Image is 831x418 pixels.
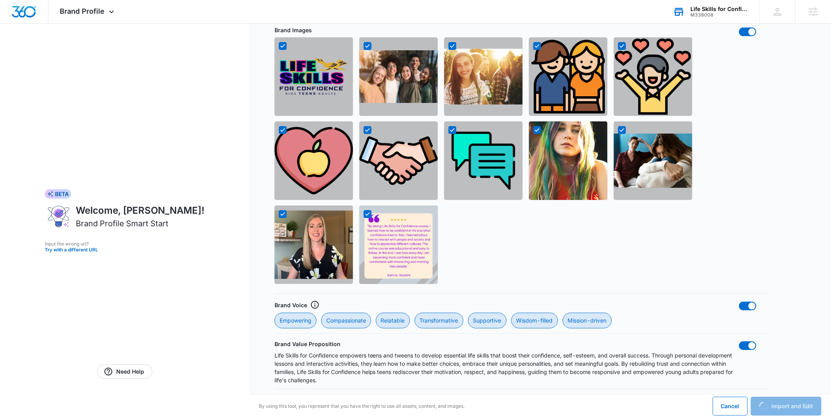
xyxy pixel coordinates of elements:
[444,121,523,200] img: https://lifeskillsforconfidence.com/wp-content/uploads/2021/07/CHAT.png
[30,46,70,51] div: Domain Overview
[13,13,19,19] img: logo_orange.svg
[614,134,692,188] img: https://lifeskillsforconfidence.com/wp-content/uploads/2023/01/distressed-teenage-girl.jpeg
[20,20,86,27] div: Domain: [DOMAIN_NAME]
[614,37,692,116] img: https://lifeskillsforconfidence.com/wp-content/uploads/2022/01/self-love.png
[359,50,438,103] img: https://lifeskillsforconfidence.com/wp-content/uploads/2023/01/happy-teens-and-friends-1.jpeg
[376,313,410,328] div: Relatable
[529,37,608,116] img: https://lifeskillsforconfidence.com/wp-content/uploads/2022/01/teenagers.png
[529,102,608,220] img: https://lifeskillsforconfidence.com/wp-content/uploads/2022/03/teen-with-rainbow-hair-683x1024.jpg
[275,301,307,309] p: Brand Voice
[321,313,371,328] div: Compassionate
[275,313,317,328] div: Empowering
[275,26,312,34] p: Brand Images
[259,403,465,410] p: By using this tool, you represent that you have the right to use all assets, content, and images.
[76,203,205,218] h1: Welcome, [PERSON_NAME]!
[97,365,152,379] a: Need Help
[275,351,739,384] p: Life Skills for Confidence empowers teens and tweens to develop essential life skills that boost ...
[511,313,558,328] div: Wisdom-filled
[87,46,132,51] div: Keywords by Traffic
[359,121,438,200] img: https://lifeskillsforconfidence.com/wp-content/uploads/2022/01/handshake.png
[275,121,353,200] img: https://lifeskillsforconfidence.com/wp-content/uploads/2022/01/healthy-heart.png
[691,6,748,12] div: account name
[415,313,463,328] div: Transformative
[444,49,523,104] img: https://lifeskillsforconfidence.com/wp-content/uploads/2023/01/happy-teen-girl-friends.jpeg
[45,240,205,247] p: Input the wrong url?
[76,218,168,229] h2: Brand Profile Smart Start
[275,340,340,348] p: Brand Value Proposition
[359,205,438,284] img: https://lifeskillsforconfidence.com/wp-content/uploads/2022/03/Lifeskillsforconfidence-Testimonia...
[691,12,748,18] div: account id
[60,7,105,15] span: Brand Profile
[13,20,19,27] img: website_grey.svg
[45,189,71,199] div: BETA
[45,247,205,252] button: Try with a different URL
[468,313,507,328] div: Supportive
[275,211,353,279] img: https://lifeskillsforconfidence.com/wp-content/uploads/2019/10/F667F53E-4780-4D88-A3C0-26723358A7...
[22,13,38,19] div: v 4.0.25
[78,46,84,52] img: tab_keywords_by_traffic_grey.svg
[45,203,73,229] img: ai-brand-profile
[713,397,748,416] button: Cancel
[275,37,353,116] img: https://lifeskillsforconfidence.com/wp-content/uploads/2021/07/Life-Skills-Logo-Horizonal-7-13-20...
[21,46,27,52] img: tab_domain_overview_orange.svg
[563,313,612,328] div: Mission-driven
